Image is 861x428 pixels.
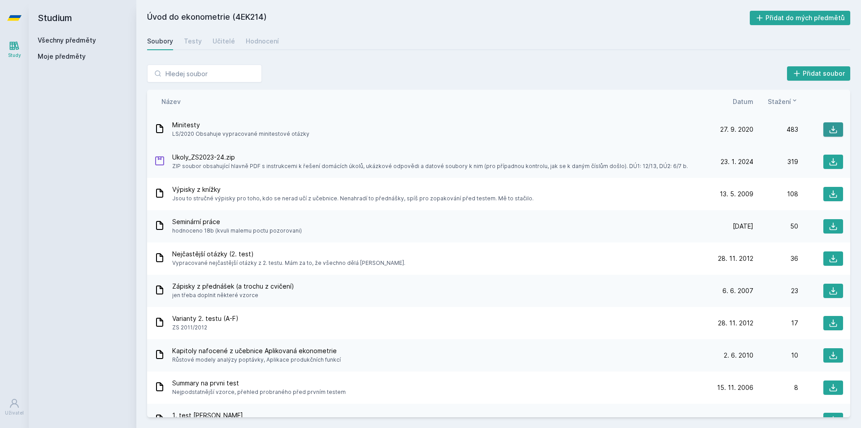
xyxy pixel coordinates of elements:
button: Přidat do mých předmětů [750,11,851,25]
span: Ukoly_ZS2023-24.zip [172,153,688,162]
span: Seminární práce [172,217,302,226]
div: Study [8,52,21,59]
span: ZS 2011/2012 [172,323,239,332]
input: Hledej soubor [147,65,262,82]
button: Datum [733,97,753,106]
div: Testy [184,37,202,46]
span: 28. 11. 2012 [718,319,753,328]
span: Vypracované nejčastější otázky z 2. testu. Mám za to, že všechno dělá [PERSON_NAME]. [172,259,405,268]
button: Přidat soubor [787,66,851,81]
div: 17 [753,319,798,328]
div: ZIP [154,156,165,169]
span: 15. 11. 2006 [717,383,753,392]
a: Hodnocení [246,32,279,50]
div: 50 [753,222,798,231]
div: 0 [753,415,798,424]
span: 23. 1. 2024 [721,157,753,166]
span: Nejpodstatnější vzorce, přehled probraného před prvním testem [172,388,346,397]
span: Moje předměty [38,52,86,61]
span: 1. test [PERSON_NAME] [172,411,243,420]
a: Soubory [147,32,173,50]
span: 27. 9. 2020 [720,125,753,134]
button: Název [161,97,181,106]
div: 10 [753,351,798,360]
span: ZIP soubor obsahující hlavně PDF s instrukcemi k řešení domácích úkolů, ukázkové odpovědi a datov... [172,162,688,171]
div: 8 [753,383,798,392]
span: Výpisky z knížky [172,185,534,194]
a: Všechny předměty [38,36,96,44]
span: Zápisky z přednášek (a trochu z cvičení) [172,282,294,291]
span: [DATE] [733,222,753,231]
span: 6. 6. 2007 [722,286,753,295]
div: 36 [753,254,798,263]
div: 319 [753,157,798,166]
span: 28. 11. 2012 [718,254,753,263]
span: Jsou to stručné výpisky pro toho, kdo se nerad učí z učebnice. Nenahradí to přednášky, spíš pro z... [172,194,534,203]
span: Stažení [768,97,791,106]
span: Summary na prvni test [172,379,346,388]
span: 13. 5. 2009 [720,190,753,199]
span: Růstové modely analýzy poptávky, Aplikace produkčních funkcí [172,355,341,364]
div: Hodnocení [246,37,279,46]
button: Stažení [768,97,798,106]
span: Kapitoly nafocené z učebnice Aplikovaná ekonometrie [172,346,341,355]
span: Varianty 2. testu (A-F) [172,314,239,323]
a: Uživatel [2,393,27,421]
span: 2. 6. 2010 [724,351,753,360]
div: Učitelé [213,37,235,46]
span: Minitesty [172,121,309,130]
a: Study [2,36,27,63]
span: hodnoceno 18b (kvuli malemu poctu pozorovani) [172,226,302,235]
div: 23 [753,286,798,295]
span: Nejčastější otázky (2. test) [172,250,405,259]
a: Testy [184,32,202,50]
span: LS/2020 Obsahuje vypracované minitestové otázky [172,130,309,138]
div: Soubory [147,37,173,46]
h2: Úvod do ekonometrie (4EK214) [147,11,750,25]
div: 483 [753,125,798,134]
div: 108 [753,190,798,199]
a: Učitelé [213,32,235,50]
div: Uživatel [5,410,24,416]
span: jen třeba doplnit některé vzorce [172,291,294,300]
span: 10. 11. 2010 [718,415,753,424]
